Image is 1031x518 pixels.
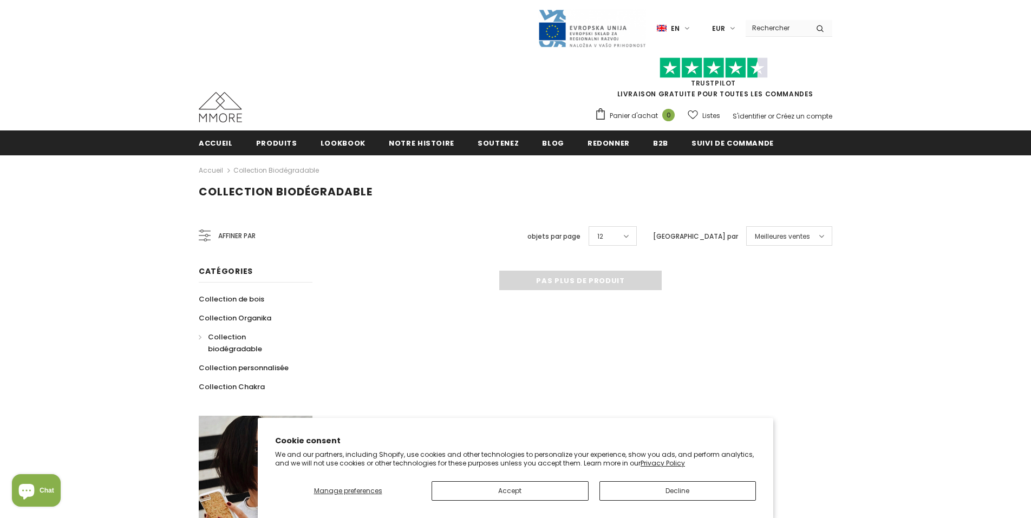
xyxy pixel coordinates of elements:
[9,474,64,509] inbox-online-store-chat: Shopify online store chat
[542,138,564,148] span: Blog
[275,450,756,467] p: We and our partners, including Shopify, use cookies and other technologies to personalize your ex...
[691,130,774,155] a: Suivi de commande
[478,138,519,148] span: soutenez
[588,130,630,155] a: Redonner
[199,309,271,327] a: Collection Organika
[610,110,658,121] span: Panier d'achat
[653,231,738,242] label: [GEOGRAPHIC_DATA] par
[595,62,832,99] span: LIVRAISON GRATUITE POUR TOUTES LES COMMANDES
[199,363,289,373] span: Collection personnalisée
[432,481,589,501] button: Accept
[199,138,233,148] span: Accueil
[776,112,832,121] a: Créez un compte
[688,106,720,125] a: Listes
[712,23,725,34] span: EUR
[527,231,580,242] label: objets par page
[660,57,768,78] img: Faites confiance aux étoiles pilotes
[641,458,685,468] a: Privacy Policy
[746,20,808,36] input: Search Site
[199,313,271,323] span: Collection Organika
[218,230,256,242] span: Affiner par
[691,78,736,88] a: TrustPilot
[599,481,756,501] button: Decline
[702,110,720,121] span: Listes
[199,266,253,277] span: Catégories
[233,166,319,175] a: Collection biodégradable
[199,294,264,304] span: Collection de bois
[389,138,454,148] span: Notre histoire
[199,184,373,199] span: Collection biodégradable
[321,138,366,148] span: Lookbook
[653,138,668,148] span: B2B
[478,130,519,155] a: soutenez
[662,109,675,121] span: 0
[653,130,668,155] a: B2B
[275,481,421,501] button: Manage preferences
[256,138,297,148] span: Produits
[199,130,233,155] a: Accueil
[199,164,223,177] a: Accueil
[671,23,680,34] span: en
[733,112,766,121] a: S'identifier
[199,377,265,396] a: Collection Chakra
[321,130,366,155] a: Lookbook
[691,138,774,148] span: Suivi de commande
[538,9,646,48] img: Javni Razpis
[199,382,265,392] span: Collection Chakra
[275,435,756,447] h2: Cookie consent
[595,108,680,124] a: Panier d'achat 0
[199,358,289,377] a: Collection personnalisée
[256,130,297,155] a: Produits
[542,130,564,155] a: Blog
[199,290,264,309] a: Collection de bois
[597,231,603,242] span: 12
[538,23,646,32] a: Javni Razpis
[588,138,630,148] span: Redonner
[199,327,301,358] a: Collection biodégradable
[314,486,382,495] span: Manage preferences
[208,332,262,354] span: Collection biodégradable
[199,92,242,122] img: Cas MMORE
[657,24,667,33] img: i-lang-1.png
[768,112,774,121] span: or
[389,130,454,155] a: Notre histoire
[755,231,810,242] span: Meilleures ventes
